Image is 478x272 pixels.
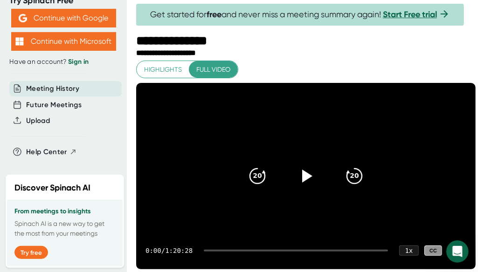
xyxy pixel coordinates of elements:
div: CC [424,245,442,256]
button: Help Center [26,147,77,157]
button: Try free [14,246,48,259]
button: Meeting History [26,83,79,94]
img: Aehbyd4JwY73AAAAAElFTkSuQmCC [19,14,27,22]
span: Help Center [26,147,67,157]
b: free [207,9,222,20]
h3: From meetings to insights [14,208,115,215]
button: Continue with Google [11,9,116,27]
a: Sign in [68,58,89,66]
button: Upload [26,116,50,126]
button: Future Meetings [26,100,82,110]
span: Highlights [144,64,182,75]
button: Highlights [137,61,189,78]
a: Start Free trial [383,9,437,20]
div: 1 x [399,245,419,256]
p: Spinach AI is a new way to get the most from your meetings [14,219,115,238]
h2: Discover Spinach AI [14,182,90,194]
button: Continue with Microsoft [11,32,116,51]
div: Have an account? [9,58,118,66]
span: Get started for and never miss a meeting summary again! [150,9,450,20]
button: Full video [189,61,238,78]
iframe: Intercom live chat [446,240,469,263]
div: 0:00 / 1:20:28 [145,247,193,254]
span: Full video [196,64,230,75]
